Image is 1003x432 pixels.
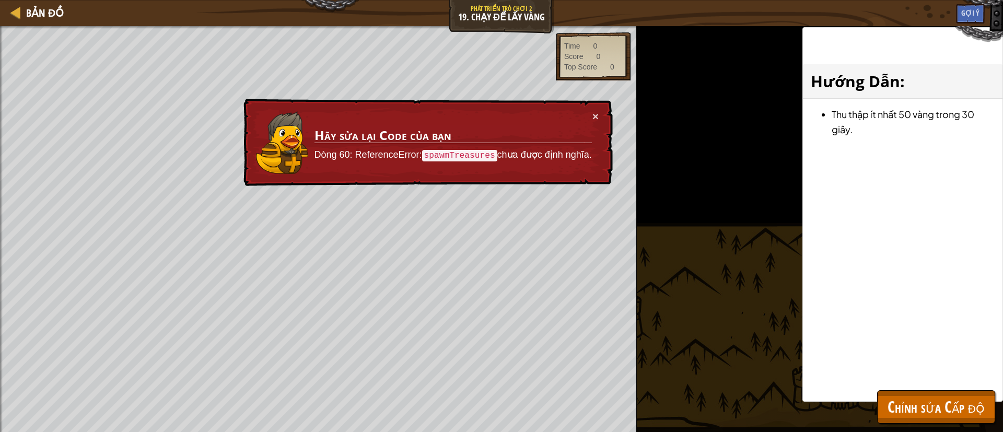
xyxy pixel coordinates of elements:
span: Hướng Dẫn [811,71,900,92]
p: Dòng 60: ReferenceError: chưa được định nghĩa. [314,148,592,162]
a: Bản đồ [21,6,64,20]
h3: Hãy sửa lại Code của bạn [314,129,592,143]
div: 0 [597,51,601,62]
h3: : [811,69,995,93]
div: Time [564,41,580,51]
button: Chỉnh sửa Cấp độ [877,390,995,424]
div: 0 [610,62,614,72]
div: Top Score [564,62,597,72]
span: Chỉnh sửa Cấp độ [888,396,985,417]
span: Bản đồ [26,6,64,20]
code: spawmTreasures [422,150,497,161]
li: Thu thập ít nhất 50 vàng trong 30 giây. [832,107,995,137]
img: duck_tharin2.png [256,111,308,174]
div: 0 [593,41,598,51]
div: Score [564,51,584,62]
span: Gợi ý [961,8,979,18]
button: × [592,111,599,122]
